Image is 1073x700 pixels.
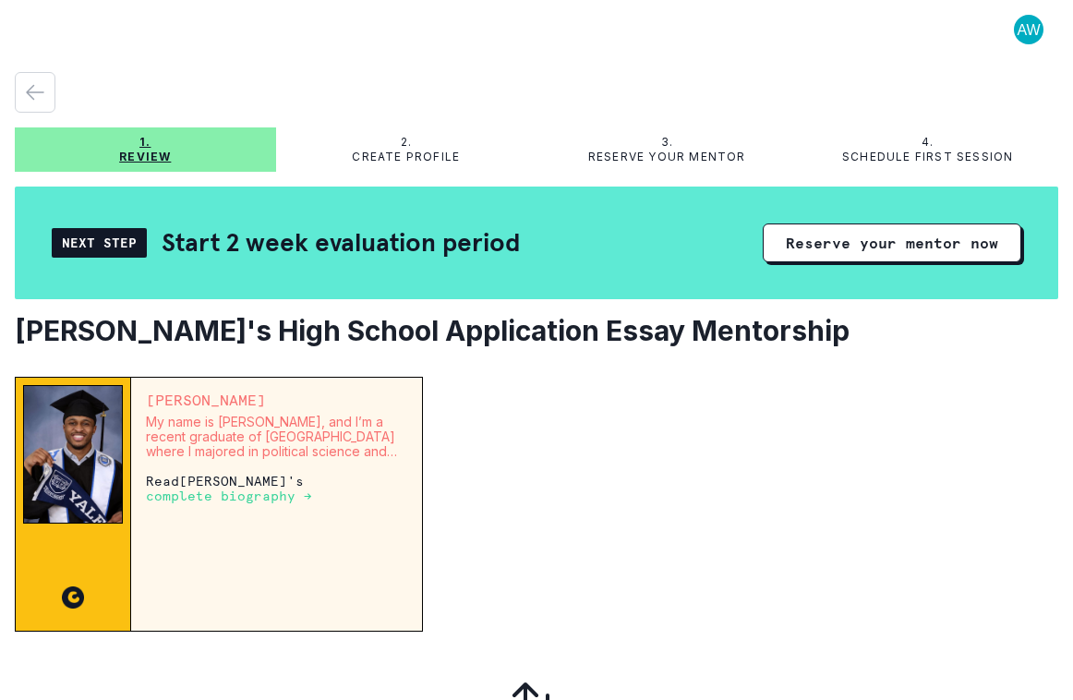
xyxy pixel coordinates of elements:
img: Mentor Image [23,385,123,524]
button: profile picture [999,15,1058,44]
p: Reserve your mentor [588,150,746,164]
p: 2. [401,135,412,150]
p: My name is [PERSON_NAME], and I’m a recent graduate of [GEOGRAPHIC_DATA] where I majored in polit... [146,415,407,459]
p: Review [119,150,171,164]
div: Next Step [52,228,147,258]
p: [PERSON_NAME] [146,392,407,407]
a: complete biography → [146,488,312,503]
p: Schedule first session [842,150,1013,164]
p: 4. [922,135,934,150]
button: Reserve your mentor now [763,223,1021,262]
img: CC image [62,586,84,609]
p: Create profile [352,150,460,164]
p: complete biography → [146,489,312,503]
p: 3. [661,135,673,150]
p: 1. [139,135,151,150]
h2: [PERSON_NAME]'s High School Application Essay Mentorship [15,314,1058,347]
p: Read [PERSON_NAME] 's [146,474,407,503]
h2: Start 2 week evaluation period [162,226,520,259]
